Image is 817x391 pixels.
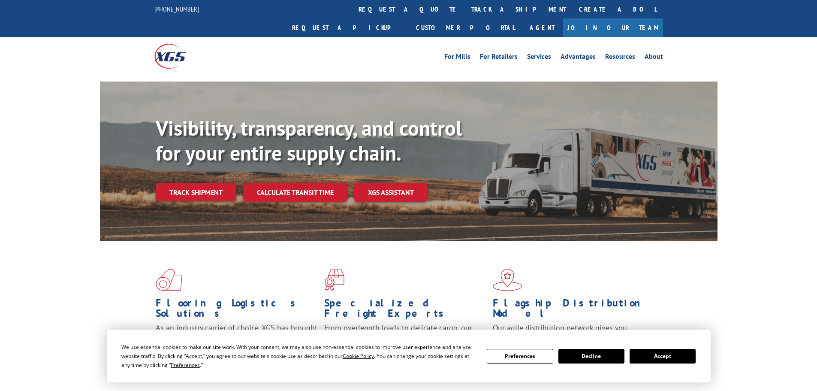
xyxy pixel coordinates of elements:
[156,269,182,291] img: xgs-icon-total-supply-chain-intelligence-red
[605,53,635,63] a: Resources
[286,18,410,37] a: Request a pickup
[487,349,553,364] button: Preferences
[121,343,476,370] div: We use essential cookies to make our site work. With your consent, we may also use non-essential ...
[343,352,374,360] span: Cookie Policy
[630,349,696,364] button: Accept
[156,183,236,201] a: Track shipment
[645,53,663,63] a: About
[493,269,522,291] img: xgs-icon-flagship-distribution-model-red
[354,183,428,202] a: XGS ASSISTANT
[561,53,596,63] a: Advantages
[156,115,462,166] b: Visibility, transparency, and control for your entire supply chain.
[493,323,651,343] span: Our agile distribution network gives you nationwide inventory management on demand.
[324,323,486,361] p: From overlength loads to delicate cargo, our experienced staff knows the best way to move your fr...
[444,53,470,63] a: For Mills
[558,349,624,364] button: Decline
[324,269,344,291] img: xgs-icon-focused-on-flooring-red
[521,18,563,37] a: Agent
[493,298,655,323] h1: Flagship Distribution Model
[243,183,347,202] a: Calculate transit time
[156,323,317,353] span: As an industry carrier of choice, XGS has brought innovation and dedication to flooring logistics...
[563,18,663,37] a: Join Our Team
[156,298,318,323] h1: Flooring Logistics Solutions
[324,298,486,323] h1: Specialized Freight Experts
[480,53,518,63] a: For Retailers
[171,361,200,369] span: Preferences
[527,53,551,63] a: Services
[107,330,711,382] div: Cookie Consent Prompt
[410,18,521,37] a: Customer Portal
[154,5,199,13] a: [PHONE_NUMBER]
